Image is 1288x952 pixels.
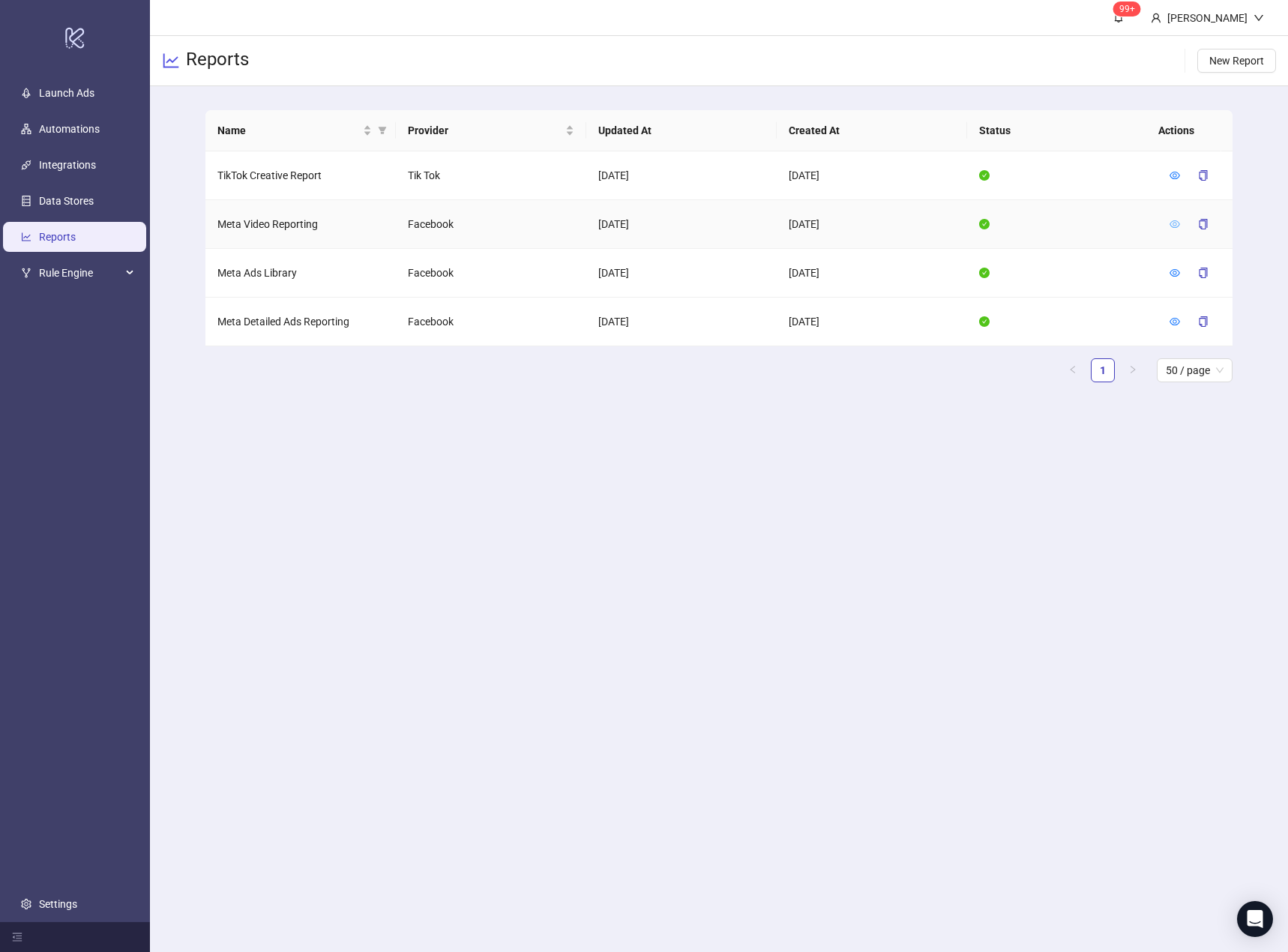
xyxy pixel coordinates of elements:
td: Meta Video Reporting [205,200,396,249]
li: Next Page [1121,358,1145,382]
span: 50 / page [1166,359,1224,382]
a: eye [1170,218,1180,230]
span: eye [1170,219,1180,229]
span: eye [1170,268,1180,278]
button: copy [1186,212,1221,236]
a: Settings [39,898,77,910]
td: [DATE] [777,298,967,346]
span: Provider [408,122,562,139]
td: Facebook [396,298,586,346]
td: [DATE] [586,298,777,346]
a: eye [1170,169,1180,181]
span: New Report [1209,55,1264,67]
span: user [1151,13,1161,23]
div: Page Size [1157,358,1233,382]
span: check-circle [979,219,990,229]
td: [DATE] [586,249,777,298]
td: TikTok Creative Report [205,151,396,200]
span: left [1068,365,1077,374]
span: check-circle [979,170,990,181]
button: copy [1186,163,1221,187]
button: New Report [1197,49,1276,73]
td: [DATE] [586,151,777,200]
span: check-circle [979,316,990,327]
td: Tik Tok [396,151,586,200]
li: 1 [1091,358,1115,382]
th: Actions [1146,110,1221,151]
a: 1 [1092,359,1114,382]
a: eye [1170,267,1180,279]
th: Created At [777,110,967,151]
th: Name [205,110,396,151]
th: Updated At [586,110,777,151]
span: Rule Engine [39,258,121,288]
span: copy [1198,316,1209,327]
td: Facebook [396,249,586,298]
span: bell [1113,12,1124,22]
td: Meta Ads Library [205,249,396,298]
button: left [1061,358,1085,382]
span: down [1254,13,1264,23]
div: Open Intercom Messenger [1237,901,1273,937]
span: right [1128,365,1137,374]
span: Name [217,122,360,139]
th: Provider [396,110,586,151]
span: fork [21,268,31,278]
a: Launch Ads [39,87,94,99]
div: [PERSON_NAME] [1161,10,1254,26]
span: filter [378,126,387,135]
span: line-chart [162,52,180,70]
td: [DATE] [586,200,777,249]
h3: Reports [186,48,249,73]
td: [DATE] [777,200,967,249]
span: copy [1198,170,1209,181]
a: Reports [39,231,76,243]
td: [DATE] [777,151,967,200]
sup: 678 [1113,1,1141,16]
button: copy [1186,310,1221,334]
a: Automations [39,123,100,135]
span: copy [1198,268,1209,278]
span: filter [375,119,390,142]
span: eye [1170,170,1180,181]
td: Meta Detailed Ads Reporting [205,298,396,346]
button: right [1121,358,1145,382]
a: eye [1170,316,1180,328]
span: menu-fold [12,932,22,942]
td: Facebook [396,200,586,249]
span: copy [1198,219,1209,229]
li: Previous Page [1061,358,1085,382]
a: Integrations [39,159,96,171]
button: copy [1186,261,1221,285]
span: check-circle [979,268,990,278]
a: Data Stores [39,195,94,207]
th: Status [967,110,1158,151]
td: [DATE] [777,249,967,298]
